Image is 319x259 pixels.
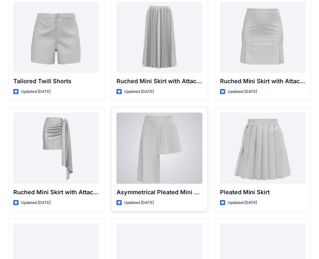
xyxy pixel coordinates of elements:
[124,199,154,206] p: Updated [DATE]
[117,77,202,86] p: Ruched Mini Skirt with Attached Draped Panel
[13,77,99,86] p: Tailored Twill Shorts
[13,188,99,197] p: Ruched Mini Skirt with Attached Draped Panel
[220,2,306,73] a: Ruched Mini Skirt with Attached Draped Panel
[228,88,257,95] p: Updated [DATE]
[124,88,154,95] p: Updated [DATE]
[117,2,202,73] a: Ruched Mini Skirt with Attached Draped Panel
[13,2,99,73] a: Tailored Twill Shorts
[21,199,51,206] p: Updated [DATE]
[220,188,306,197] p: Pleated Mini Skirt
[228,199,257,206] p: Updated [DATE]
[13,113,99,184] a: Ruched Mini Skirt with Attached Draped Panel
[117,113,202,184] a: Asymmetrical Pleated Mini Skirt with Drape
[220,113,306,184] a: Pleated Mini Skirt
[117,188,202,197] p: Asymmetrical Pleated Mini Skirt with Drape
[220,77,306,86] p: Ruched Mini Skirt with Attached Draped Panel
[21,88,51,95] p: Updated [DATE]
